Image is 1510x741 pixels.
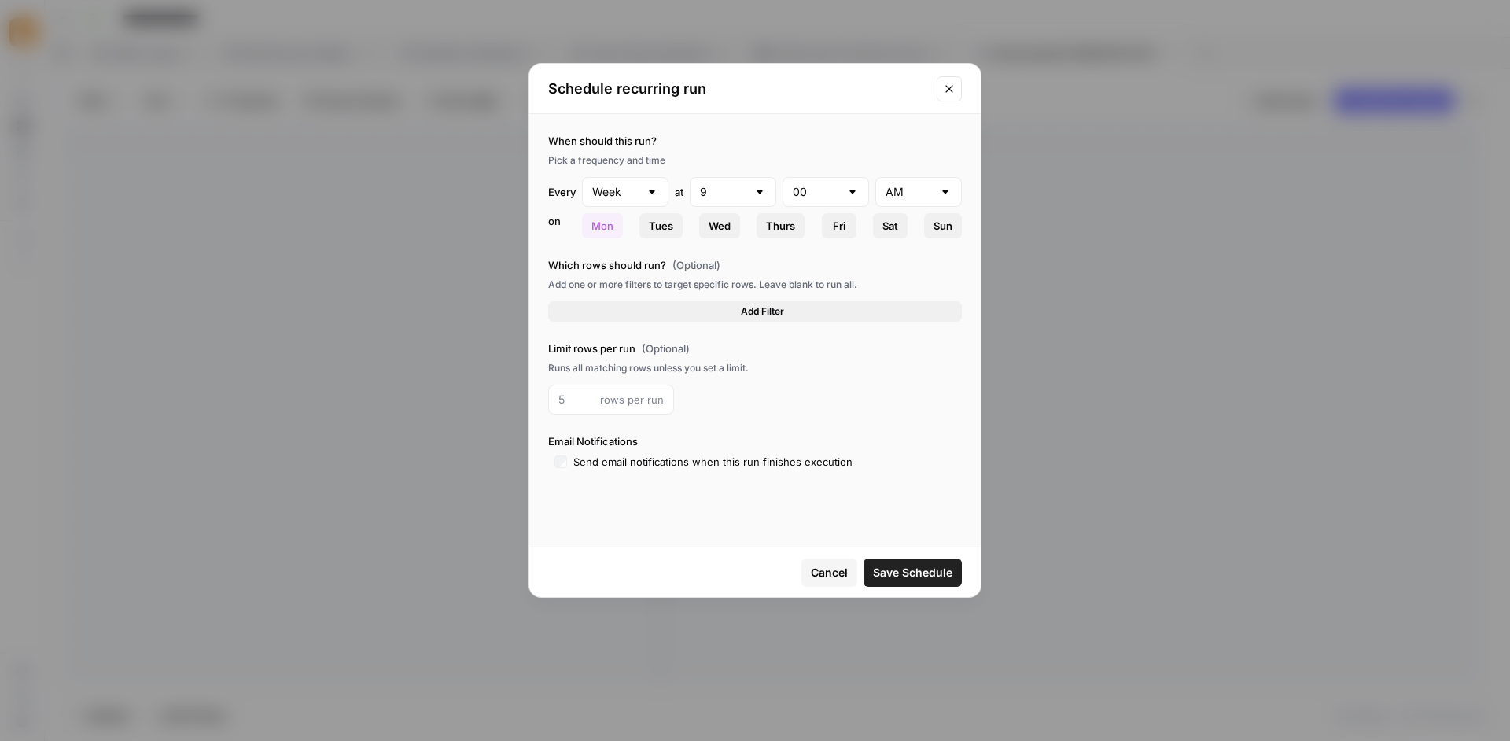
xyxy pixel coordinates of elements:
[757,213,805,238] button: Thurs
[591,218,613,234] span: Mon
[934,218,952,234] span: Sun
[548,153,962,168] div: Pick a frequency and time
[700,184,747,200] input: 9
[924,213,962,238] button: Sun
[548,278,962,292] div: Add one or more filters to target specific rows. Leave blank to run all.
[822,213,856,238] button: Fri
[548,341,962,356] label: Limit rows per run
[672,257,720,273] span: (Optional)
[548,257,962,273] label: Which rows should run?
[558,392,594,407] input: 5
[582,213,623,238] button: Mon
[699,213,740,238] button: Wed
[833,218,845,234] span: Fri
[600,392,664,407] span: rows per run
[548,133,962,149] label: When should this run?
[592,184,639,200] input: Week
[649,218,673,234] span: Tues
[548,301,962,322] button: Add Filter
[793,184,840,200] input: 00
[709,218,731,234] span: Wed
[873,565,952,581] span: Save Schedule
[886,184,933,200] input: AM
[766,218,795,234] span: Thurs
[639,213,683,238] button: Tues
[548,184,576,200] div: Every
[548,213,576,238] div: on
[548,433,962,449] label: Email Notifications
[741,304,784,319] span: Add Filter
[675,184,683,200] div: at
[873,213,908,238] button: Sat
[864,559,962,587] button: Save Schedule
[548,361,962,375] div: Runs all matching rows unless you set a limit.
[811,565,848,581] span: Cancel
[801,559,857,587] button: Cancel
[554,455,567,468] input: Send email notifications when this run finishes execution
[937,76,962,101] button: Close modal
[548,78,927,100] h2: Schedule recurring run
[642,341,690,356] span: (Optional)
[573,454,853,470] div: Send email notifications when this run finishes execution
[882,218,898,234] span: Sat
